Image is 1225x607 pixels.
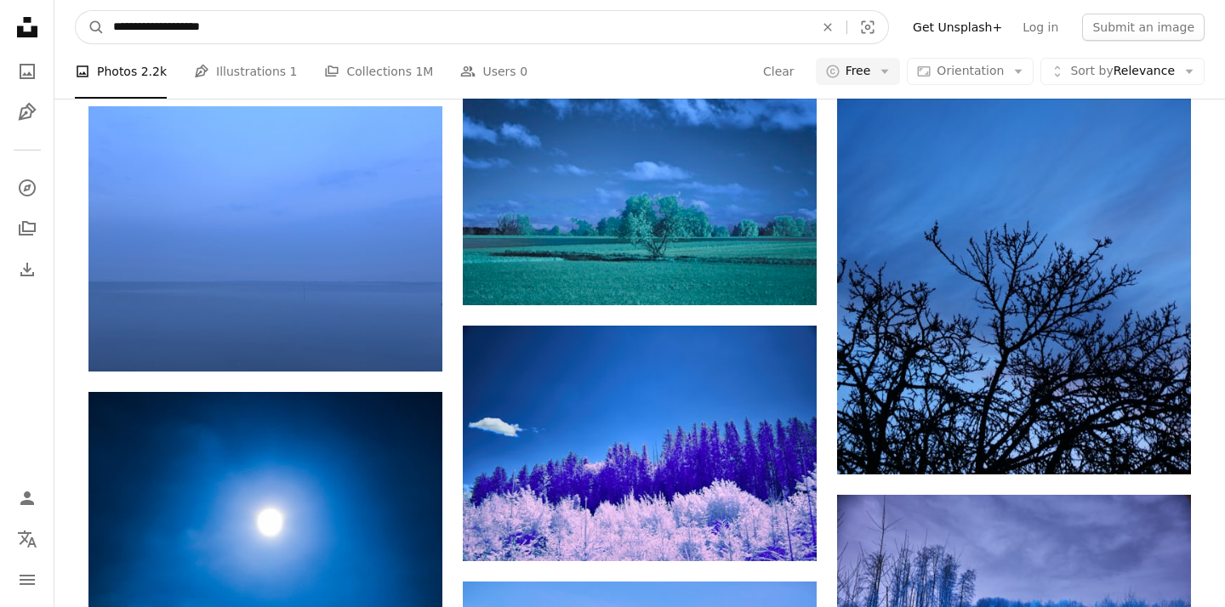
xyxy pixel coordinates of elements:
[837,230,1191,246] a: Silhouette of a tree against a blue sky.
[75,10,889,44] form: Find visuals sitewide
[10,252,44,286] a: Download History
[463,70,817,305] img: Blue landscape with trees and clouds.
[903,14,1012,41] a: Get Unsplash+
[809,11,846,43] button: Clear
[816,58,901,85] button: Free
[463,179,817,195] a: Blue landscape with trees and clouds.
[415,62,433,81] span: 1M
[324,44,433,99] a: Collections 1M
[463,326,817,561] img: a blue and white photo of a forest
[194,44,297,99] a: Illustrations 1
[847,11,888,43] button: Visual search
[10,212,44,246] a: Collections
[10,481,44,515] a: Log in / Sign up
[520,62,527,81] span: 0
[907,58,1034,85] button: Orientation
[463,435,817,451] a: a blue and white photo of a forest
[10,10,44,48] a: Home — Unsplash
[460,44,527,99] a: Users 0
[1040,58,1205,85] button: Sort byRelevance
[1070,63,1175,80] span: Relevance
[846,63,871,80] span: Free
[937,64,1004,77] span: Orientation
[10,171,44,205] a: Explore
[1070,64,1113,77] span: Sort by
[1082,14,1205,41] button: Submit an image
[290,62,298,81] span: 1
[1012,14,1068,41] a: Log in
[76,11,105,43] button: Search Unsplash
[88,230,442,246] a: a large body of water sitting under a blue sky
[762,58,795,85] button: Clear
[10,54,44,88] a: Photos
[10,95,44,129] a: Illustrations
[10,563,44,597] button: Menu
[10,522,44,556] button: Language
[837,3,1191,474] img: Silhouette of a tree against a blue sky.
[88,106,442,372] img: a large body of water sitting under a blue sky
